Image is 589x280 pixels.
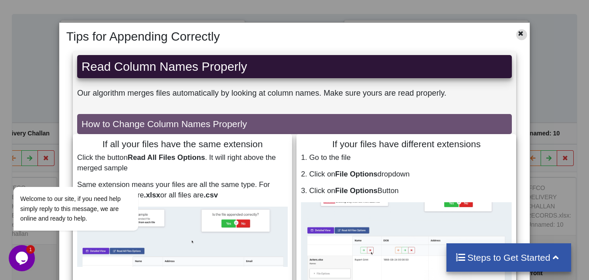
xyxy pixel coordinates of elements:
h4: Steps to Get Started [455,252,563,263]
b: .csv [204,191,218,199]
iframe: chat widget [9,245,37,271]
p: Same extension means your files are all the same type. For example, all files are or all files are [77,180,288,200]
p: Our algorithm merges files automatically by looking at column names. Make sure yours are read pro... [77,87,512,99]
iframe: chat widget [9,108,166,241]
p: Click the button . It will right above the merged sample [77,152,288,173]
h4: If your files have different extensions [301,138,511,149]
h2: Read Column Names Properly [82,59,507,74]
b: File Options [335,170,378,178]
img: ReadAllOptionsButton.gif [77,207,288,267]
p: 1. Go to the file [301,152,511,163]
b: Read All Files Options [128,153,205,162]
b: File Options [335,187,378,195]
p: 2. Click on dropdown [301,169,511,180]
h4: How to Change Column Names Properly [82,118,507,129]
h2: Tips for Appending Correctly [62,29,488,44]
h4: If all your files have the same extension [77,138,288,149]
p: 3. Click on Button [301,186,511,196]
